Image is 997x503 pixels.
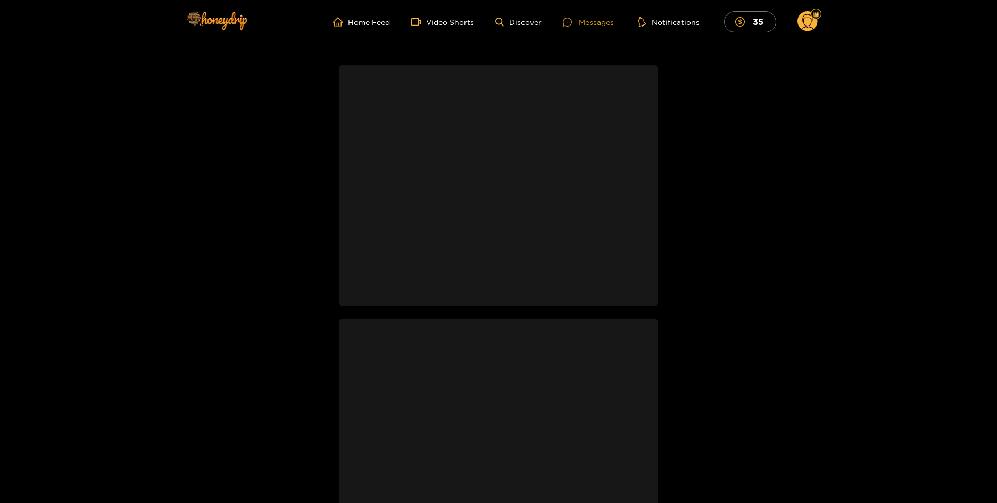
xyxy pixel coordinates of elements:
[813,11,819,18] img: Fan Level
[735,17,750,27] span: dollar
[495,18,542,27] a: Discover
[563,16,614,28] div: Messages
[635,17,703,27] button: Notifications
[333,17,390,27] a: Home Feed
[751,16,765,27] mark: 35
[411,17,474,27] a: Video Shorts
[724,11,776,32] button: 35
[333,17,348,27] span: home
[411,17,426,27] span: video-camera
